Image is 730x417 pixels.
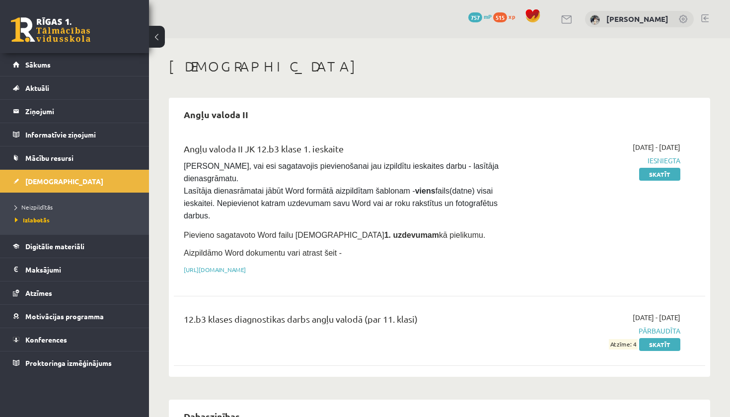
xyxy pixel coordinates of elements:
[25,258,137,281] legend: Maksājumi
[606,14,668,24] a: [PERSON_NAME]
[493,12,520,20] a: 515 xp
[13,170,137,193] a: [DEMOGRAPHIC_DATA]
[525,326,680,336] span: Pārbaudīta
[184,266,246,274] a: [URL][DOMAIN_NAME]
[184,249,342,257] span: Aizpildāmo Word dokumentu vari atrast šeit -
[13,258,137,281] a: Maksājumi
[13,123,137,146] a: Informatīvie ziņojumi
[25,335,67,344] span: Konferences
[509,12,515,20] span: xp
[25,288,52,297] span: Atzīmes
[468,12,492,20] a: 757 mP
[15,215,139,224] a: Izlabotās
[484,12,492,20] span: mP
[184,142,510,160] div: Angļu valoda II JK 12.b3 klase 1. ieskaite
[184,162,501,220] span: [PERSON_NAME], vai esi sagatavojis pievienošanai jau izpildītu ieskaites darbu - lasītāja dienasg...
[590,15,600,25] img: Daniela Varlamova
[639,168,680,181] a: Skatīt
[13,76,137,99] a: Aktuāli
[13,281,137,304] a: Atzīmes
[184,231,485,239] span: Pievieno sagatavoto Word failu [DEMOGRAPHIC_DATA] kā pielikumu.
[15,203,53,211] span: Neizpildītās
[13,235,137,258] a: Digitālie materiāli
[384,231,439,239] strong: 1. uzdevumam
[184,312,510,331] div: 12.b3 klases diagnostikas darbs angļu valodā (par 11. klasi)
[633,312,680,323] span: [DATE] - [DATE]
[15,216,50,224] span: Izlabotās
[468,12,482,22] span: 757
[25,153,73,162] span: Mācību resursi
[13,305,137,328] a: Motivācijas programma
[13,328,137,351] a: Konferences
[169,58,710,75] h1: [DEMOGRAPHIC_DATA]
[633,142,680,152] span: [DATE] - [DATE]
[25,100,137,123] legend: Ziņojumi
[11,17,90,42] a: Rīgas 1. Tālmācības vidusskola
[25,177,103,186] span: [DEMOGRAPHIC_DATA]
[15,203,139,211] a: Neizpildītās
[493,12,507,22] span: 515
[609,339,638,349] span: Atzīme: 4
[13,351,137,374] a: Proktoringa izmēģinājums
[13,53,137,76] a: Sākums
[25,83,49,92] span: Aktuāli
[25,312,104,321] span: Motivācijas programma
[415,187,436,195] strong: viens
[25,123,137,146] legend: Informatīvie ziņojumi
[25,358,112,367] span: Proktoringa izmēģinājums
[25,242,84,251] span: Digitālie materiāli
[525,155,680,166] span: Iesniegta
[174,103,258,126] h2: Angļu valoda II
[13,146,137,169] a: Mācību resursi
[25,60,51,69] span: Sākums
[13,100,137,123] a: Ziņojumi
[639,338,680,351] a: Skatīt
